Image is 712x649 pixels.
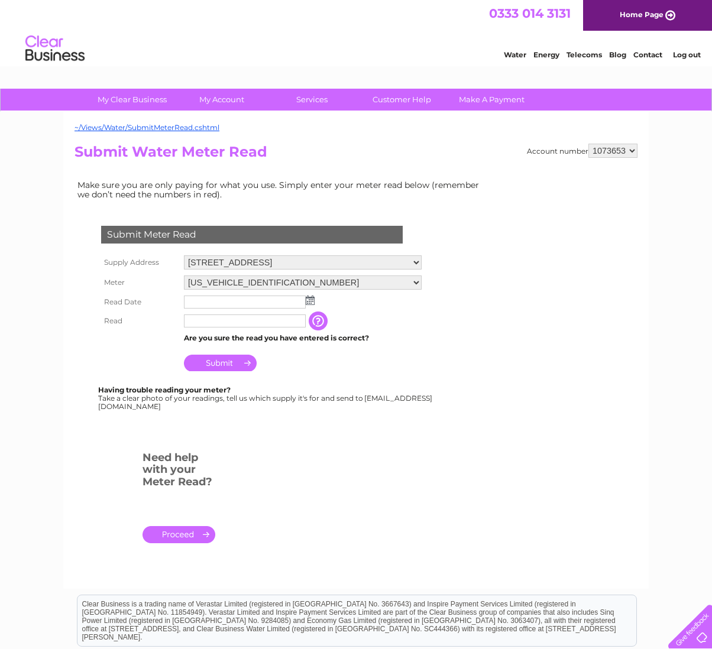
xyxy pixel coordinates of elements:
[263,89,361,111] a: Services
[75,177,488,202] td: Make sure you are only paying for what you use. Simply enter your meter read below (remember we d...
[533,50,559,59] a: Energy
[609,50,626,59] a: Blog
[309,311,330,330] input: Information
[504,50,526,59] a: Water
[567,50,602,59] a: Telecoms
[83,89,181,111] a: My Clear Business
[353,89,451,111] a: Customer Help
[633,50,662,59] a: Contact
[98,311,181,330] th: Read
[101,226,403,244] div: Submit Meter Read
[98,386,434,410] div: Take a clear photo of your readings, tell us which supply it's for and send to [EMAIL_ADDRESS][DO...
[184,355,257,371] input: Submit
[489,6,571,21] a: 0333 014 3131
[98,293,181,311] th: Read Date
[75,144,637,166] h2: Submit Water Meter Read
[443,89,541,111] a: Make A Payment
[98,385,231,394] b: Having trouble reading your meter?
[181,330,425,346] td: Are you sure the read you have entered is correct?
[77,7,636,57] div: Clear Business is a trading name of Verastar Limited (registered in [GEOGRAPHIC_DATA] No. 3667643...
[143,449,215,494] h3: Need help with your Meter Read?
[143,526,215,543] a: .
[306,296,315,305] img: ...
[98,252,181,272] th: Supply Address
[75,123,219,132] a: ~/Views/Water/SubmitMeterRead.cshtml
[527,144,637,158] div: Account number
[673,50,701,59] a: Log out
[98,272,181,293] th: Meter
[173,89,271,111] a: My Account
[25,31,85,67] img: logo.png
